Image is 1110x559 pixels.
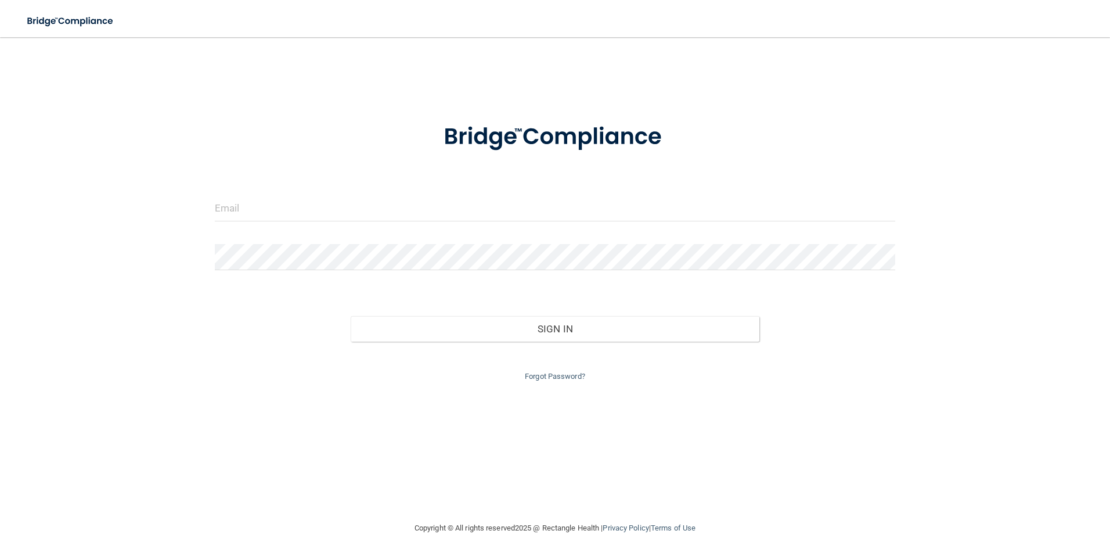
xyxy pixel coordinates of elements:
a: Terms of Use [651,524,695,532]
div: Copyright © All rights reserved 2025 @ Rectangle Health | | [343,510,767,547]
a: Forgot Password? [525,372,585,381]
img: bridge_compliance_login_screen.278c3ca4.svg [420,107,690,167]
img: bridge_compliance_login_screen.278c3ca4.svg [17,9,124,33]
input: Email [215,195,896,221]
a: Privacy Policy [603,524,648,532]
button: Sign In [351,316,759,342]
